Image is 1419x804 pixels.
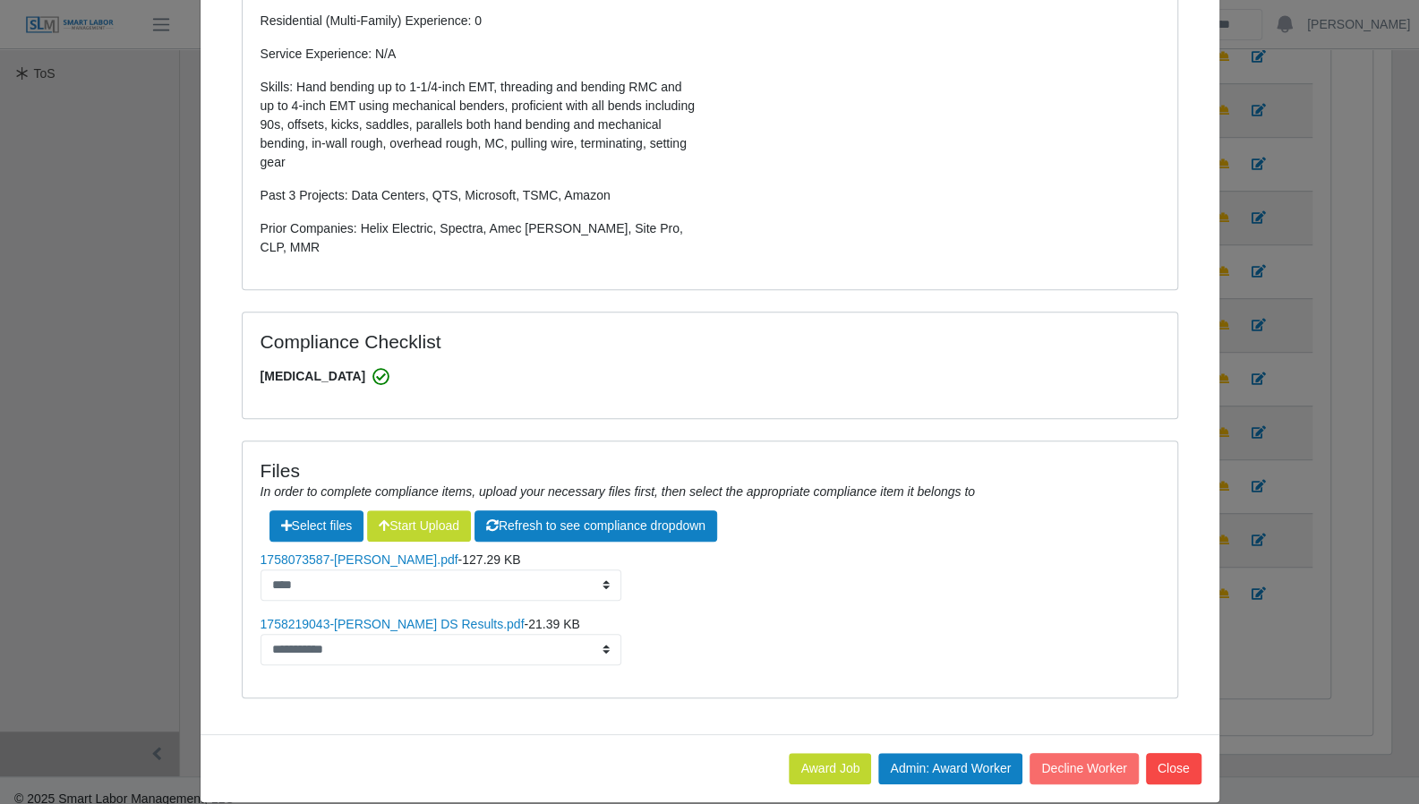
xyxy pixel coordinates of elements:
[261,484,975,499] i: In order to complete compliance items, upload your necessary files first, then select the appropr...
[261,552,458,567] a: 1758073587-[PERSON_NAME].pdf
[261,186,697,205] p: Past 3 Projects: Data Centers, QTS, Microsoft, TSMC, Amazon
[261,330,851,353] h4: Compliance Checklist
[261,12,697,30] p: Residential (Multi-Family) Experience: 0
[261,551,1159,601] li: -
[261,615,1159,665] li: -
[261,78,697,172] p: Skills: Hand bending up to 1-1/4-inch EMT, threading and bending RMC and up to 4-inch EMT using m...
[269,510,364,542] span: Select files
[789,753,871,784] button: Award Job
[1030,753,1138,784] button: Decline Worker
[261,459,1159,482] h4: Files
[462,552,520,567] span: 127.29 KB
[528,617,580,631] span: 21.39 KB
[261,219,697,257] p: Prior Companies: Helix Electric, Spectra, Amec [PERSON_NAME], Site Pro, CLP, MMR
[878,753,1022,784] button: Admin: Award Worker
[367,510,471,542] button: Start Upload
[261,45,697,64] p: Service Experience: N/A
[1146,753,1201,784] button: Close
[261,367,1159,386] span: [MEDICAL_DATA]
[474,510,717,542] button: Refresh to see compliance dropdown
[261,617,525,631] a: 1758219043-[PERSON_NAME] DS Results.pdf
